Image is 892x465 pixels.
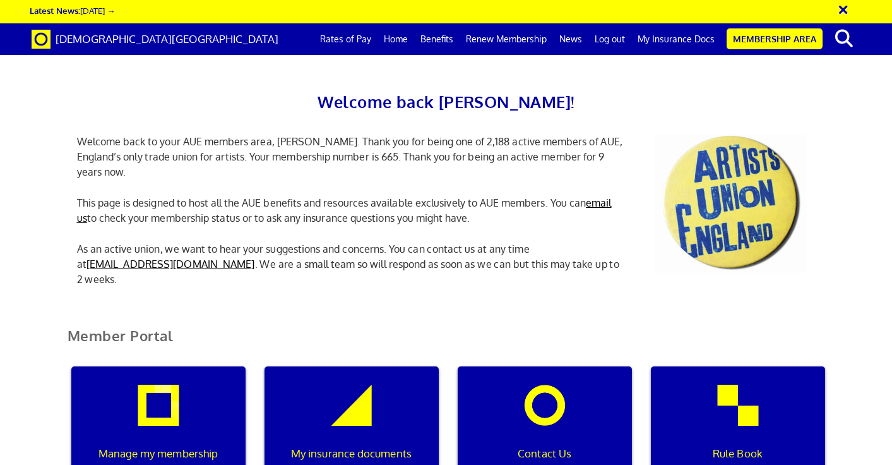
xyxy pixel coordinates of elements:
[314,23,378,55] a: Rates of Pay
[77,196,612,224] a: email us
[273,445,429,462] p: My insurance documents
[460,23,553,55] a: Renew Membership
[68,195,636,226] p: This page is designed to host all the AUE benefits and resources available exclusively to AUE mem...
[68,134,636,179] p: Welcome back to your AUE members area, [PERSON_NAME]. Thank you for being one of 2,188 active mem...
[727,28,823,49] a: Membership Area
[588,23,631,55] a: Log out
[378,23,414,55] a: Home
[86,258,255,270] a: [EMAIL_ADDRESS][DOMAIN_NAME]
[68,241,636,287] p: As an active union, we want to hear your suggestions and concerns. You can contact us at any time...
[56,32,278,45] span: [DEMOGRAPHIC_DATA][GEOGRAPHIC_DATA]
[553,23,588,55] a: News
[22,23,288,55] a: Brand [DEMOGRAPHIC_DATA][GEOGRAPHIC_DATA]
[58,328,835,359] h2: Member Portal
[30,5,80,16] strong: Latest News:
[659,445,816,462] p: Rule Book
[825,25,864,52] button: search
[466,445,622,462] p: Contact Us
[80,445,236,462] p: Manage my membership
[631,23,721,55] a: My Insurance Docs
[30,5,115,16] a: Latest News:[DATE] →
[414,23,460,55] a: Benefits
[68,88,825,115] h2: Welcome back [PERSON_NAME]!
